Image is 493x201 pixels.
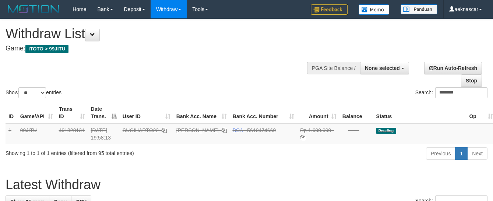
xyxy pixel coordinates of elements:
[17,123,56,144] td: 99JITU
[297,102,339,123] th: Amount: activate to sort column ascending
[88,102,120,123] th: Date Trans.: activate to sort column descending
[59,127,85,133] span: 491828131
[461,74,482,87] a: Stop
[307,62,360,74] div: PGA Site Balance /
[342,127,370,134] div: - - -
[25,45,68,53] span: ITOTO > 99JITU
[6,45,321,52] h4: Game:
[365,65,400,71] span: None selected
[311,4,348,15] img: Feedback.jpg
[6,147,200,157] div: Showing 1 to 1 of 1 entries (filtered from 95 total entries)
[173,102,230,123] th: Bank Acc. Name: activate to sort column ascending
[455,147,468,160] a: 1
[424,62,482,74] a: Run Auto-Refresh
[6,87,61,98] label: Show entries
[300,127,331,133] span: Rp 1.600.000
[18,87,46,98] select: Showentries
[120,102,173,123] th: User ID: activate to sort column ascending
[415,87,487,98] label: Search:
[176,127,219,133] a: [PERSON_NAME]
[233,127,243,133] span: BCA
[247,127,276,133] span: Copy 5610474669 to clipboard
[376,128,396,134] span: Pending
[6,27,321,41] h1: Withdraw List
[123,127,159,133] span: SUGIHARTO22
[435,87,487,98] input: Search:
[230,102,297,123] th: Bank Acc. Number: activate to sort column ascending
[6,102,17,123] th: ID
[6,123,17,144] td: 1
[373,102,466,123] th: Status
[6,4,61,15] img: MOTION_logo.png
[360,62,409,74] button: None selected
[91,127,111,141] span: [DATE] 19:58:13
[56,102,88,123] th: Trans ID: activate to sort column ascending
[6,177,487,192] h1: Latest Withdraw
[17,102,56,123] th: Game/API: activate to sort column ascending
[467,147,487,160] a: Next
[339,102,373,123] th: Balance
[401,4,437,14] img: panduan.png
[359,4,390,15] img: Button%20Memo.svg
[426,147,455,160] a: Previous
